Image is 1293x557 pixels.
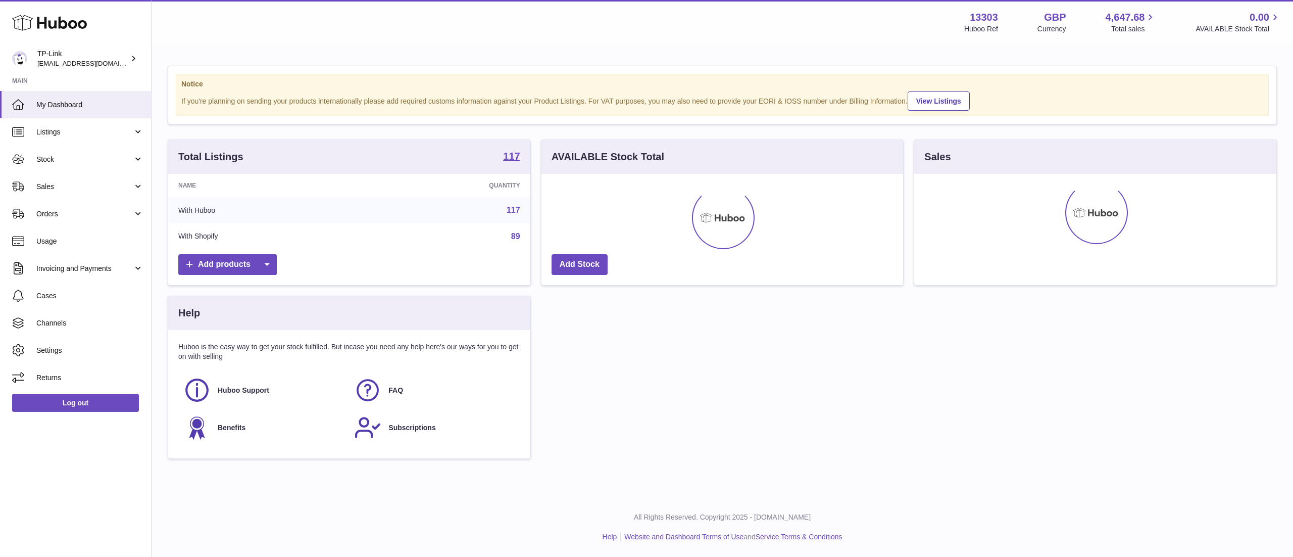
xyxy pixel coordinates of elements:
[503,151,520,161] strong: 117
[36,127,133,137] span: Listings
[36,237,143,246] span: Usage
[36,100,143,110] span: My Dashboard
[37,59,148,67] span: [EMAIL_ADDRESS][DOMAIN_NAME]
[168,197,363,223] td: With Huboo
[178,150,243,164] h3: Total Listings
[1106,11,1145,24] span: 4,647.68
[168,223,363,250] td: With Shopify
[552,254,608,275] a: Add Stock
[756,533,842,541] a: Service Terms & Conditions
[36,155,133,164] span: Stock
[36,291,143,301] span: Cases
[181,79,1263,89] strong: Notice
[964,24,998,34] div: Huboo Ref
[1044,11,1066,24] strong: GBP
[363,174,530,197] th: Quantity
[12,394,139,412] a: Log out
[183,414,344,441] a: Benefits
[507,206,520,214] a: 117
[552,150,664,164] h3: AVAILABLE Stock Total
[36,318,143,328] span: Channels
[908,91,970,111] a: View Listings
[354,377,515,404] a: FAQ
[37,49,128,68] div: TP-Link
[36,373,143,383] span: Returns
[603,533,617,541] a: Help
[503,151,520,163] a: 117
[168,174,363,197] th: Name
[924,150,951,164] h3: Sales
[181,90,1263,111] div: If you're planning on sending your products internationally please add required customs informati...
[178,342,520,361] p: Huboo is the easy way to get your stock fulfilled. But incase you need any help here's our ways f...
[183,377,344,404] a: Huboo Support
[178,254,277,275] a: Add products
[1106,11,1157,34] a: 4,647.68 Total sales
[160,513,1285,522] p: All Rights Reserved. Copyright 2025 - [DOMAIN_NAME]
[178,306,200,320] h3: Help
[624,533,743,541] a: Website and Dashboard Terms of Use
[36,209,133,219] span: Orders
[511,232,520,241] a: 89
[12,51,27,66] img: internalAdmin-13303@internal.huboo.com
[218,423,245,433] span: Benefits
[970,11,998,24] strong: 13303
[1196,11,1281,34] a: 0.00 AVAILABLE Stock Total
[354,414,515,441] a: Subscriptions
[1037,24,1066,34] div: Currency
[36,346,143,355] span: Settings
[388,423,435,433] span: Subscriptions
[36,182,133,192] span: Sales
[1196,24,1281,34] span: AVAILABLE Stock Total
[218,386,269,395] span: Huboo Support
[621,532,842,542] li: and
[1250,11,1269,24] span: 0.00
[388,386,403,395] span: FAQ
[36,264,133,273] span: Invoicing and Payments
[1111,24,1156,34] span: Total sales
